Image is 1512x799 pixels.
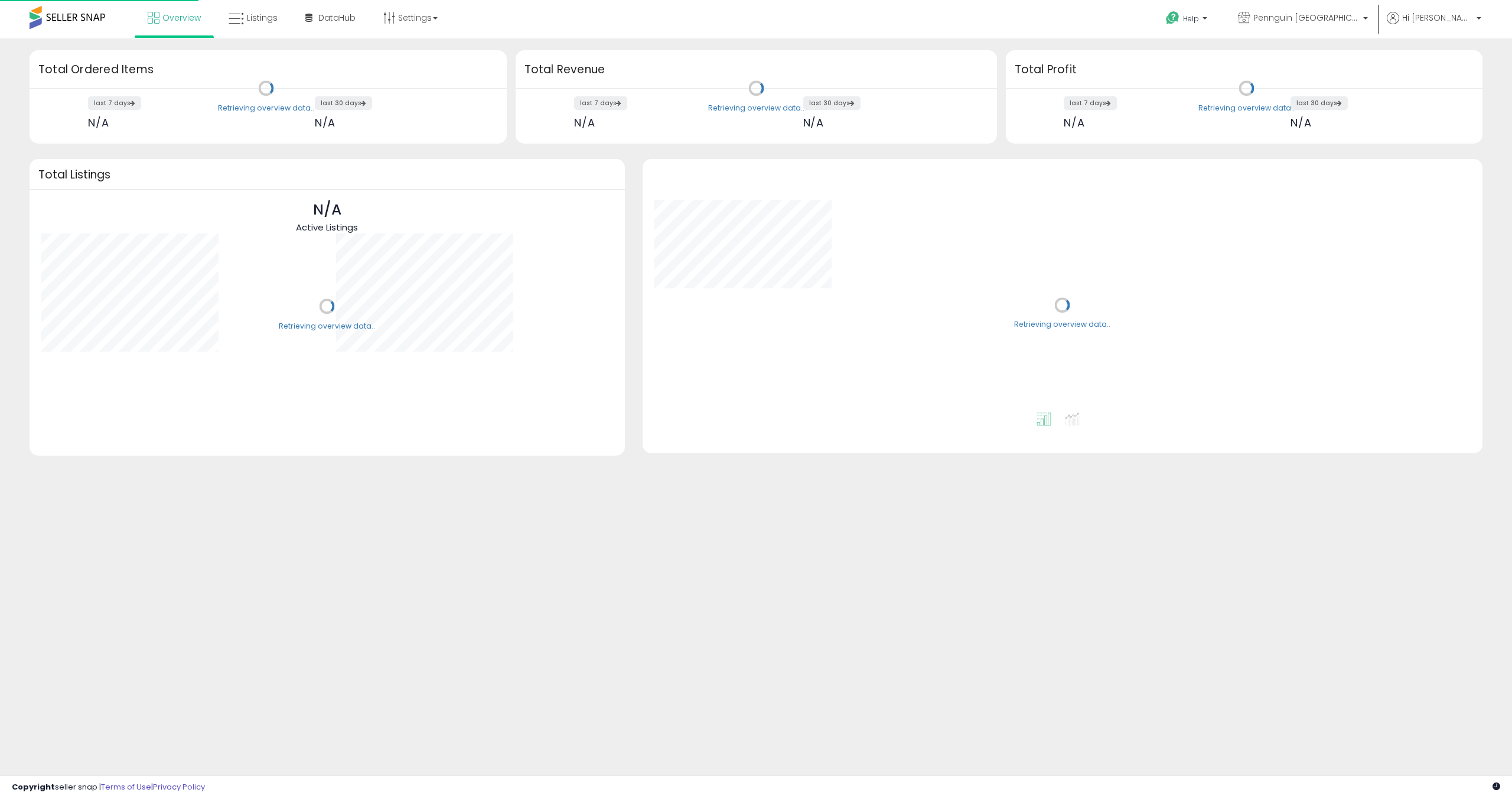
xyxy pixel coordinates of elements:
[162,12,201,24] span: Overview
[1014,320,1110,330] div: Retrieving overview data..
[708,103,804,113] div: Retrieving overview data..
[218,103,314,113] div: Retrieving overview data..
[1165,11,1180,25] i: Get Help
[279,321,375,332] div: Retrieving overview data..
[1183,14,1199,24] span: Help
[1402,12,1473,24] span: Hi [PERSON_NAME]
[1156,2,1219,38] a: Help
[318,12,356,24] span: DataHub
[1198,103,1295,113] div: Retrieving overview data..
[247,12,278,24] span: Listings
[1253,12,1360,24] span: Pennguin [GEOGRAPHIC_DATA]
[1387,12,1481,38] a: Hi [PERSON_NAME]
